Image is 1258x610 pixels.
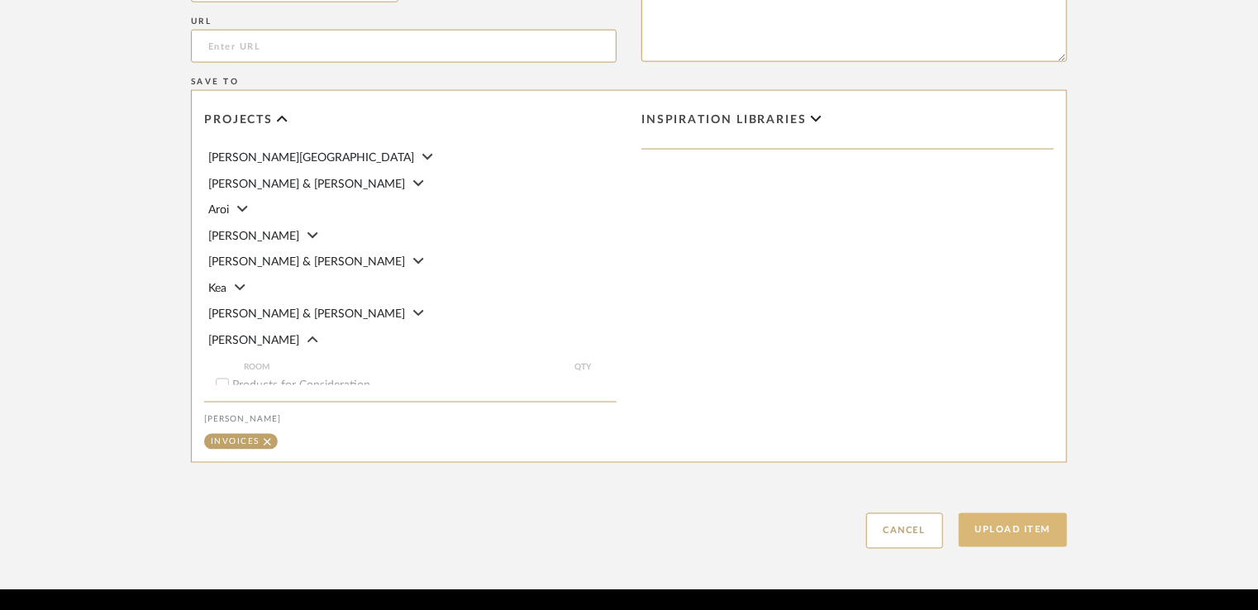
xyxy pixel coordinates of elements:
[204,415,617,425] div: [PERSON_NAME]
[208,152,414,164] span: [PERSON_NAME][GEOGRAPHIC_DATA]
[191,17,617,26] div: URL
[866,513,943,549] button: Cancel
[244,360,562,374] span: ROOM
[208,283,226,294] span: Kea
[191,30,617,63] input: Enter URL
[211,438,260,446] div: Invoices
[641,113,807,127] span: Inspiration libraries
[208,179,405,190] span: [PERSON_NAME] & [PERSON_NAME]
[191,77,1067,87] div: Save To
[208,335,299,346] span: [PERSON_NAME]
[959,513,1068,547] button: Upload Item
[208,256,405,268] span: [PERSON_NAME] & [PERSON_NAME]
[208,204,229,216] span: Aroi
[204,113,273,127] span: Projects
[562,360,603,374] span: QTY
[208,308,405,320] span: [PERSON_NAME] & [PERSON_NAME]
[208,231,299,242] span: [PERSON_NAME]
